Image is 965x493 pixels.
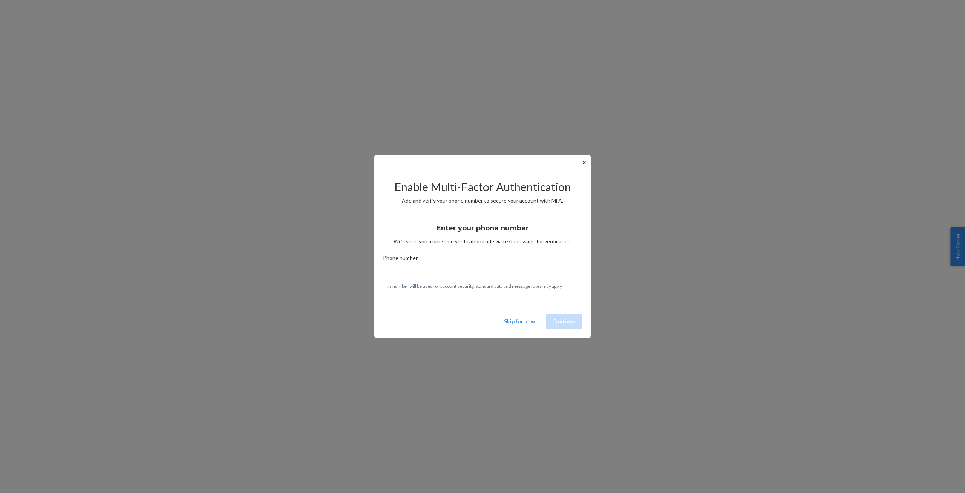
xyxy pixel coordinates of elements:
[546,314,582,329] button: Continue
[383,283,582,289] p: This number will be used for account security. Standard data and message rates may apply.
[383,254,418,265] span: Phone number
[383,197,582,204] p: Add and verify your phone number to secure your account with MFA.
[383,217,582,245] div: We’ll send you a one-time verification code via text message for verification.
[437,223,529,233] h3: Enter your phone number
[580,158,588,167] button: ✕
[498,314,541,329] button: Skip for now
[383,181,582,193] h2: Enable Multi-Factor Authentication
